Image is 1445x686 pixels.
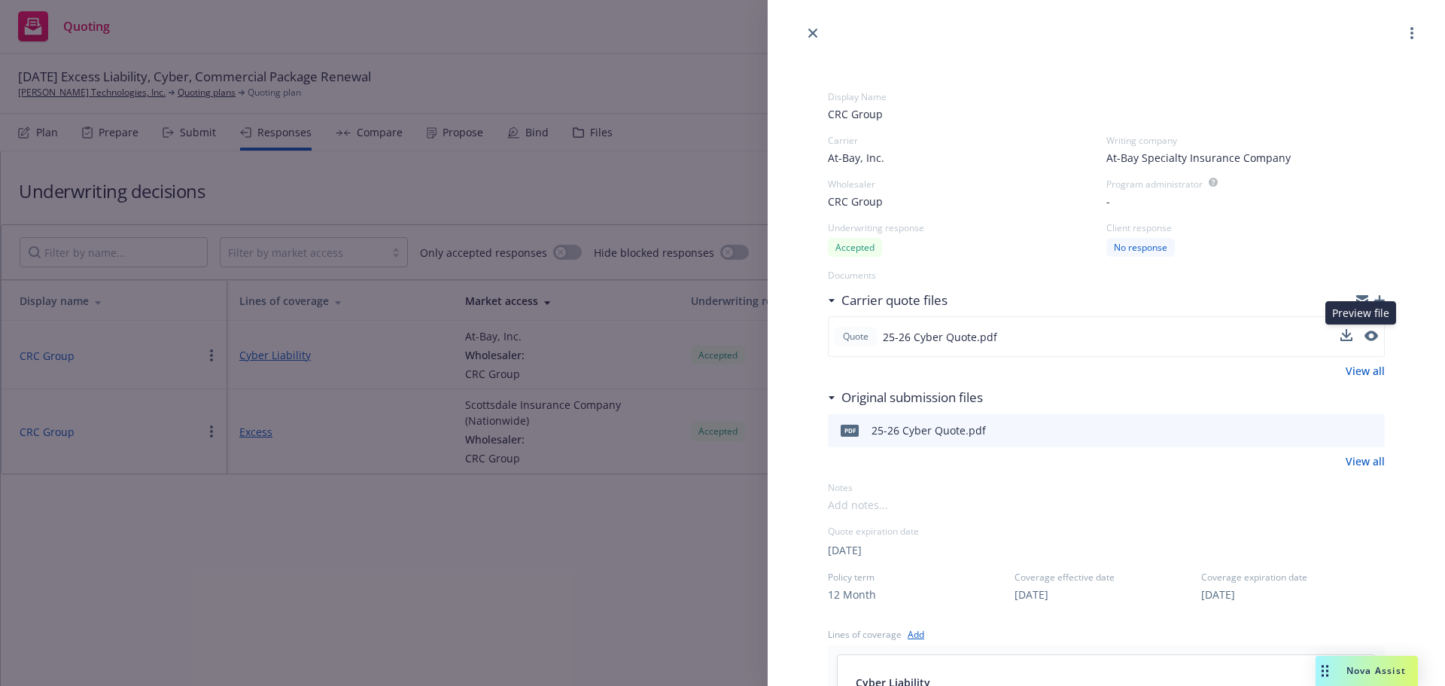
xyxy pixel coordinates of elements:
[1106,194,1110,209] span: -
[1346,363,1385,379] a: View all
[841,291,948,310] h3: Carrier quote files
[841,330,871,343] span: Quote
[1106,134,1385,147] div: Writing company
[841,388,983,407] h3: Original submission files
[1015,571,1198,584] span: Coverage effective date
[828,221,1106,234] div: Underwriting response
[828,90,1385,103] div: Display Name
[828,587,876,602] button: 12 Month
[1364,331,1378,341] button: preview file
[1365,422,1379,440] button: preview file
[1106,221,1385,234] div: Client response
[1340,328,1352,346] button: download file
[828,134,1106,147] div: Carrier
[828,628,902,641] div: Lines of coverage
[828,106,1385,122] span: CRC Group
[883,329,997,345] span: 25-26 Cyber Quote.pdf
[1316,656,1334,686] div: Drag to move
[1316,656,1418,686] button: Nova Assist
[1325,301,1396,325] div: Preview file
[828,542,862,558] button: [DATE]
[872,422,986,438] div: 25-26 Cyber Quote.pdf
[1106,238,1175,257] div: No response
[828,291,948,310] div: Carrier quote files
[828,481,1385,494] div: Notes
[804,24,822,42] a: close
[828,178,1106,191] div: Wholesaler
[1341,422,1353,440] button: download file
[1106,150,1291,166] span: At-Bay Specialty Insurance Company
[828,571,1011,584] span: Policy term
[1346,453,1385,469] a: View all
[1201,587,1235,602] button: [DATE]
[828,238,882,257] div: Accepted
[828,269,1385,282] div: Documents
[1106,178,1203,191] div: Program administrator
[828,150,884,166] span: At-Bay, Inc.
[1015,587,1048,602] button: [DATE]
[1340,329,1352,341] button: download file
[828,388,983,407] div: Original submission files
[1201,571,1385,584] span: Coverage expiration date
[841,425,859,436] span: pdf
[828,194,883,209] span: CRC Group
[908,627,924,642] a: Add
[1346,664,1406,677] span: Nova Assist
[1364,328,1378,346] button: preview file
[828,525,1385,538] div: Quote expiration date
